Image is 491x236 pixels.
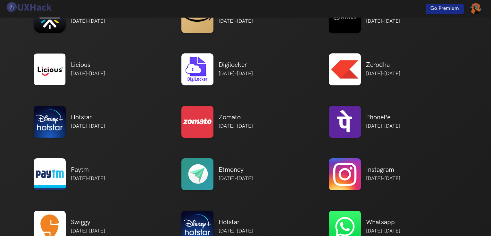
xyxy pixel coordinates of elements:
a: Paytm logo Paytm [DATE]-[DATE] [29,153,110,195]
span: Go Premium [430,5,459,12]
p: [DATE]-[DATE] [71,122,105,130]
h5: Whatsapp [366,218,400,226]
p: [DATE]-[DATE] [366,227,400,235]
img: Your profile pic [470,3,481,14]
p: [DATE]-[DATE] [366,122,400,130]
p: [DATE]-[DATE] [366,70,400,78]
a: PhonePe logo PhonePe [DATE]-[DATE] [324,101,405,143]
img: Paytm logo [34,158,66,190]
h5: Instagram [366,166,400,174]
img: UXHack logo [5,2,53,13]
h5: Hotstar [219,218,253,226]
img: Instagram logo [329,158,361,190]
h5: Paytm [71,166,105,174]
h5: Etmoney [219,166,253,174]
p: [DATE]-[DATE] [219,175,253,183]
p: [DATE]-[DATE] [219,122,253,130]
p: [DATE]-[DATE] [71,175,105,183]
img: Digilocker logo [181,53,213,85]
img: Zerodha logo [329,53,361,85]
a: Hotstar logo Hotstar [DATE]-[DATE] [29,101,110,143]
h5: PhonePe [366,114,400,121]
h5: Swiggy [71,218,105,226]
img: Etmoney logo [181,158,213,190]
p: [DATE]-[DATE] [219,70,253,78]
a: Zerodha logo Zerodha [DATE]-[DATE] [324,48,405,90]
a: Licious logo Licious [DATE]-[DATE] [29,48,110,90]
img: PhonePe logo [329,106,361,138]
h5: Zerodha [366,61,400,69]
p: [DATE]-[DATE] [71,70,105,78]
p: [DATE]-[DATE] [219,18,254,25]
h5: Digilocker [219,61,253,69]
h5: Zomato [219,114,253,121]
p: [DATE]-[DATE] [366,18,400,25]
a: Etmoney logo Etmoney [DATE]-[DATE] [177,153,258,195]
h5: Hotstar [71,114,105,121]
img: Zomato logo [181,106,213,138]
a: Go Premium [426,4,464,14]
img: Licious logo [34,53,66,85]
a: Digilocker logo Digilocker [DATE]-[DATE] [177,48,258,90]
img: Hotstar logo [34,106,66,138]
a: Zomato logo Zomato [DATE]-[DATE] [177,101,258,143]
p: [DATE]-[DATE] [219,227,253,235]
p: [DATE]-[DATE] [71,18,105,25]
p: [DATE]-[DATE] [366,175,400,183]
h5: Licious [71,61,105,69]
a: Instagram logo Instagram [DATE]-[DATE] [324,153,405,195]
p: [DATE]-[DATE] [71,227,105,235]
